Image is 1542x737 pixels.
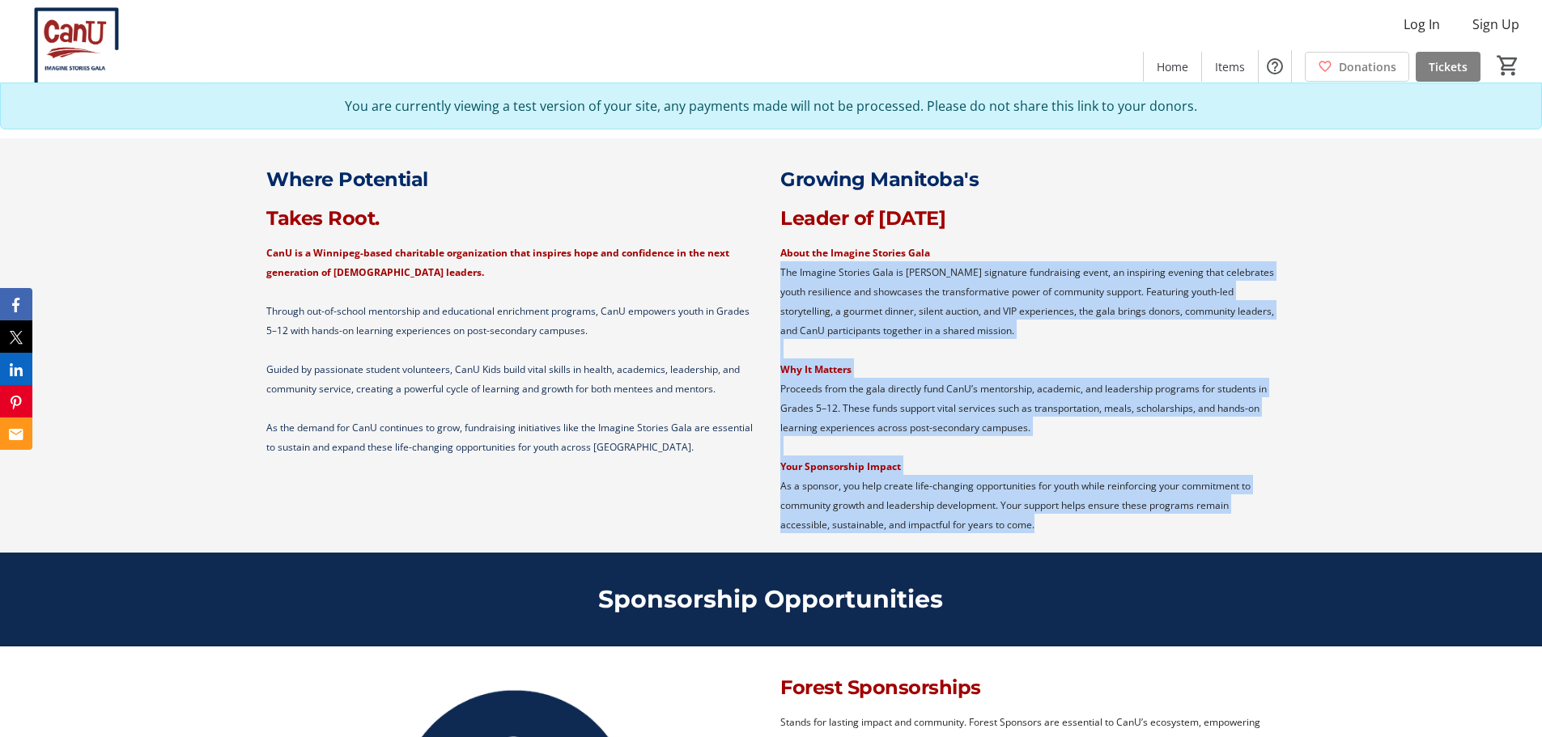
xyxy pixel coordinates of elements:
span: As the demand for CanU continues to grow, fundraising initiatives like the Imagine Stories Gala a... [266,421,753,454]
span: Where Potential [266,167,428,191]
a: Items [1202,52,1258,82]
span: Through out-of-school mentorship and educational enrichment programs, CanU empowers youth in Grad... [266,304,750,337]
span: Donations [1339,58,1396,75]
button: Sign Up [1459,11,1532,37]
strong: About the Imagine Stories Gala [780,246,930,260]
a: Home [1144,52,1201,82]
span: The Imagine Stories Gala is [PERSON_NAME] signature fundraising event, an inspiring evening that ... [780,265,1274,337]
span: Items [1215,58,1245,75]
span: Tickets [1429,58,1468,75]
a: Donations [1305,52,1409,82]
strong: Your Sponsorship Impact [780,460,901,473]
span: Sponsorship Opportunities [598,584,943,614]
button: Help [1259,50,1291,83]
img: CanU Canada's Logo [10,6,154,87]
span: Forest Sponsorships [780,676,981,699]
span: Guided by passionate student volunteers, CanU Kids build vital skills in health, academics, leade... [266,362,740,396]
span: Proceeds from the gala directly fund CanU’s mentorship, academic, and leadership programs for stu... [780,382,1267,434]
span: Home [1157,58,1188,75]
strong: Why It Matters [780,362,852,376]
span: As a sponsor, you help create life-changing opportunities for youth while reinforcing your commit... [780,479,1251,532]
span: Takes Root. [266,206,380,230]
span: Log In [1404,15,1440,34]
span: Sign Up [1472,15,1519,34]
a: Tickets [1416,52,1480,82]
span: Growing Manitoba's [780,167,979,191]
strong: CanU is a Winnipeg-based charitable organization that inspires hope and confidence in the next ge... [266,246,729,279]
span: Leader of [DATE] [780,206,945,230]
button: Cart [1493,51,1523,80]
button: Log In [1391,11,1453,37]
